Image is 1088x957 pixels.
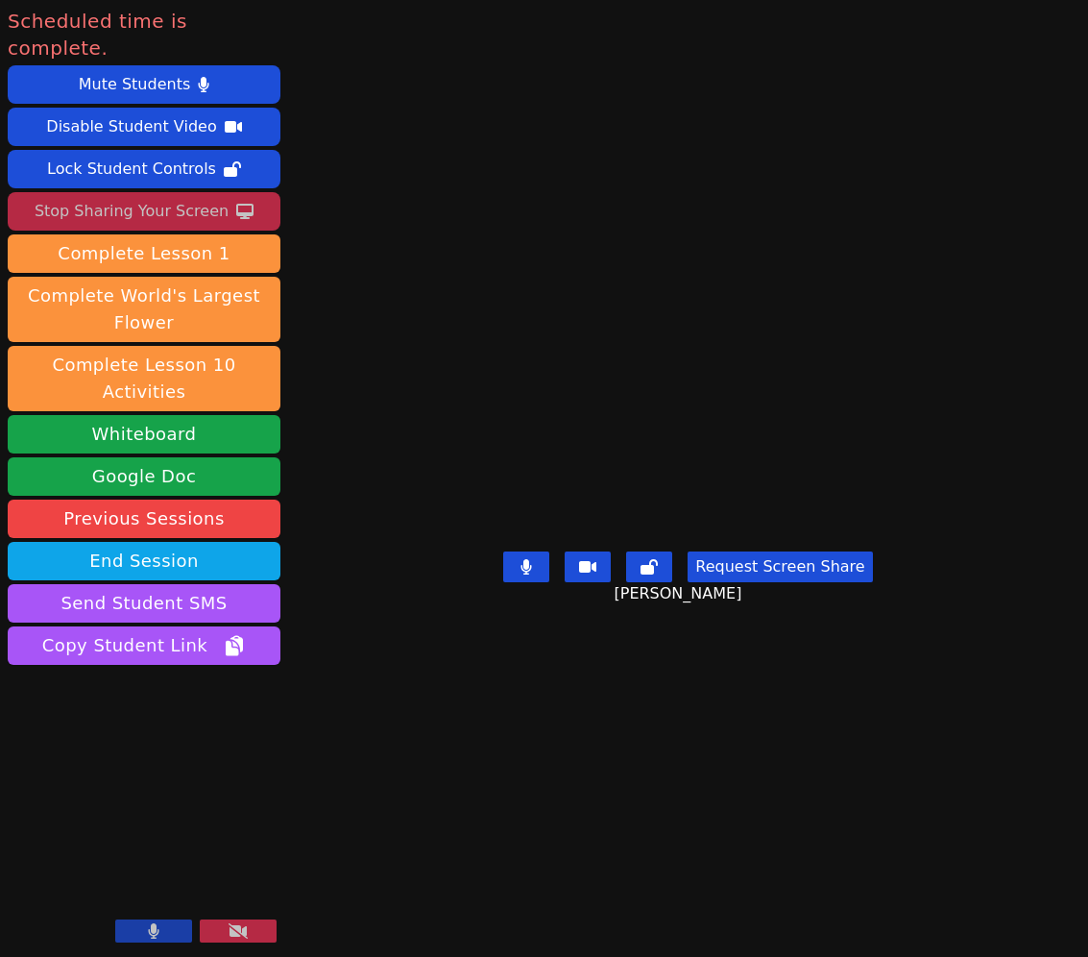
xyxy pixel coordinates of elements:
div: Mute Students [79,69,190,100]
span: Copy Student Link [42,632,246,659]
span: [PERSON_NAME] [614,582,746,605]
a: Google Doc [8,457,280,496]
button: Copy Student Link [8,626,280,665]
button: Stop Sharing Your Screen [8,192,280,231]
button: Lock Student Controls [8,150,280,188]
button: Complete Lesson 1 [8,234,280,273]
a: Previous Sessions [8,500,280,538]
button: Request Screen Share [688,552,872,582]
button: Mute Students [8,65,280,104]
button: Complete Lesson 10 Activities [8,346,280,411]
div: Disable Student Video [46,111,216,142]
button: Whiteboard [8,415,280,454]
button: Disable Student Video [8,108,280,146]
button: Send Student SMS [8,584,280,623]
span: Scheduled time is complete. [8,8,280,61]
button: Complete World's Largest Flower [8,277,280,342]
div: Stop Sharing Your Screen [35,196,229,227]
div: Lock Student Controls [47,154,216,184]
button: End Session [8,542,280,580]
